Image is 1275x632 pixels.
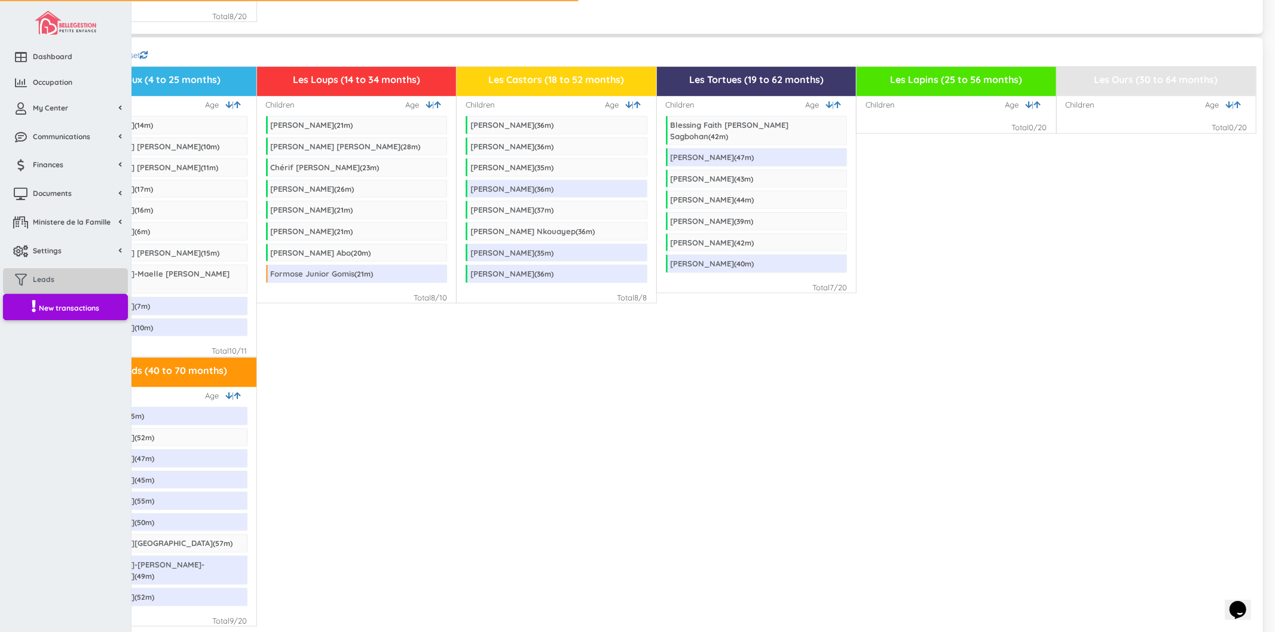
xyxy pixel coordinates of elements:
span: 16 [137,205,144,214]
span: Settings [33,246,62,256]
div: [PERSON_NAME] [671,238,754,247]
img: image [35,11,96,35]
h3: Les Castors (18 to 52 months) [461,75,652,85]
h3: Les Renards (40 to 70 months) [62,366,252,376]
span: 21 [337,121,344,130]
span: 45 [137,475,145,484]
span: Age [405,99,426,111]
a: My Center [3,97,128,122]
span: 36 [537,269,545,278]
span: ( m) [124,412,144,421]
span: 26 [337,185,345,194]
div: Children [466,99,495,111]
span: Ministere de la Famille [33,217,111,227]
span: ( m) [134,185,153,194]
span: Age [805,99,825,111]
span: 8 [431,293,435,302]
span: 36 [537,121,545,130]
h3: Les Loups (14 to 34 months) [262,75,452,85]
span: 35 [537,163,545,172]
div: [PERSON_NAME] [271,184,354,194]
span: 0 [1229,122,1234,132]
span: ( m) [735,153,754,162]
div: [PERSON_NAME]-Maelle [PERSON_NAME] [71,269,230,290]
div: Children [866,99,895,111]
span: ( m) [201,248,219,257]
span: 36 [537,185,545,194]
span: 21 [337,205,344,214]
div: [PERSON_NAME] [PERSON_NAME] [71,142,219,151]
span: My Center [33,103,68,113]
a: | [426,99,434,111]
span: 10 [230,346,237,355]
div: [PERSON_NAME] Abo [271,248,371,257]
div: [PERSON_NAME] [671,174,754,183]
span: 35 [537,248,545,257]
span: Documents [33,188,72,198]
div: [PERSON_NAME] [470,162,554,172]
span: ( m) [534,142,554,151]
div: [PERSON_NAME] [671,259,754,268]
div: [PERSON_NAME] [PERSON_NAME] [271,142,421,151]
span: ( m) [534,205,554,214]
span: ( m) [134,227,150,236]
span: New transactions [39,303,99,313]
span: 49 [137,572,145,581]
span: ( m) [534,121,554,130]
a: Communications [3,125,128,151]
span: 17 [137,185,144,194]
span: 55 [137,496,145,505]
span: ( m) [134,205,153,214]
span: Communications [33,131,90,142]
div: [PERSON_NAME] [PERSON_NAME] [71,162,218,172]
span: Age [1205,99,1225,111]
a: | [825,99,834,111]
span: ( m) [134,572,154,581]
iframe: chat widget [1225,584,1263,620]
span: Dashboard [33,51,72,62]
span: 42 [737,238,745,247]
div: Blessing Faith [PERSON_NAME] Sagbohan [671,120,789,141]
span: ( m) [134,121,153,130]
div: Total /20 [1212,122,1247,133]
h3: Les Tortues (19 to 62 months) [662,75,852,85]
span: ( m) [735,238,754,247]
span: ( m) [134,454,154,463]
a: | [1026,99,1034,111]
a: Leads [3,268,128,294]
span: 28 [403,142,412,151]
a: New transactions [3,294,128,321]
div: Total /11 [212,345,247,357]
span: ( m) [355,269,374,278]
h3: Les Ours (30 to 64 months) [1062,75,1252,85]
div: Total /20 [213,615,247,627]
div: Chérif [PERSON_NAME] [271,162,380,172]
a: | [226,99,234,111]
div: [PERSON_NAME][GEOGRAPHIC_DATA] [71,538,233,548]
span: ( m) [134,496,154,505]
span: 23 [363,163,371,172]
span: 36 [578,227,586,236]
span: ( m) [134,518,154,527]
span: 10 [203,142,210,151]
span: ( m) [576,227,595,236]
span: 52 [137,593,145,602]
div: [PERSON_NAME] [271,205,353,214]
span: 44 [737,195,745,204]
a: Settings [3,240,128,265]
a: | [226,390,234,401]
span: 10 [137,323,144,332]
span: 52 [137,433,145,442]
span: 40 [737,259,745,268]
div: Total /20 [213,11,247,22]
a: Documents [3,182,128,208]
div: Total /10 [414,292,447,303]
span: ( m) [735,217,754,226]
a: Ministere de la Famille [3,211,128,237]
span: ( m) [201,142,219,151]
div: [PERSON_NAME] [470,184,554,194]
span: 50 [137,518,145,527]
a: | [1225,99,1234,111]
span: 39 [737,217,745,226]
span: ( m) [335,185,354,194]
